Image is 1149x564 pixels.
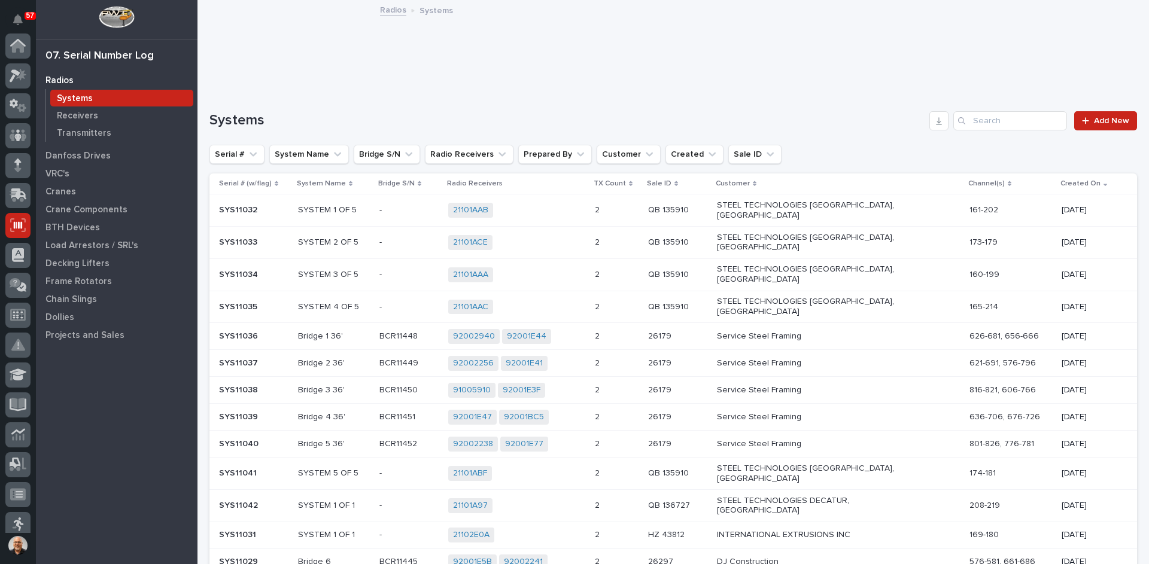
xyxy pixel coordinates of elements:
button: users-avatar [5,533,31,558]
p: 2 [595,356,602,368]
a: 92001E47 [453,412,492,422]
a: 92001BC5 [504,412,544,422]
p: Systems [57,93,93,104]
p: Load Arrestors / SRL's [45,240,138,251]
button: Customer [597,145,661,164]
button: Sale ID [728,145,782,164]
a: Load Arrestors / SRL's [36,236,197,254]
a: 21101ABF [453,468,487,478]
img: Workspace Logo [99,6,134,28]
p: TX Count [594,177,626,190]
p: 57 [26,11,34,20]
p: Bridge 2 36' [298,358,370,368]
p: Service Steel Framing [717,439,926,449]
p: QB 135910 [648,203,691,215]
p: Bridge S/N [378,177,415,190]
p: 161-202 [969,205,1052,215]
a: 92002940 [453,331,495,342]
tr: SYS11031SYS11031 SYSTEM 1 OF 1-- 21102E0A 22 HZ 43812HZ 43812 INTERNATIONAL EXTRUSIONS INC169-180... [209,522,1137,548]
p: 208-219 [969,501,1052,511]
p: SYS11039 [219,410,260,422]
p: SYS11042 [219,498,260,511]
p: SYS11037 [219,356,260,368]
p: SYS11041 [219,466,259,478]
a: Decking Lifters [36,254,197,272]
p: [DATE] [1062,530,1118,540]
a: 92002256 [453,358,494,368]
p: BTH Devices [45,222,100,233]
p: Created On [1060,177,1101,190]
p: SYS11033 [219,235,260,248]
p: BCR11449 [379,356,421,368]
p: Bridge 3 36' [298,385,370,395]
p: Sale ID [647,177,671,190]
p: Radios [45,75,74,86]
p: Service Steel Framing [717,412,926,422]
button: Created [665,145,724,164]
p: - [379,466,384,478]
p: Service Steel Framing [717,358,926,368]
p: [DATE] [1062,358,1118,368]
button: Serial # [209,145,265,164]
p: 2 [595,466,602,478]
p: SYS11036 [219,329,260,342]
tr: SYS11037SYS11037 Bridge 2 36'BCR11449BCR11449 92002256 92001E41 22 2617926179 Service Steel Frami... [209,350,1137,377]
tr: SYS11040SYS11040 Bridge 5 36'BCR11452BCR11452 92002238 92001E77 22 2617926179 Service Steel Frami... [209,431,1137,458]
input: Search [953,111,1067,130]
p: 2 [595,267,602,280]
a: Frame Rotators [36,272,197,290]
p: 2 [595,383,602,395]
p: SYS11034 [219,267,260,280]
p: Transmitters [57,128,111,139]
p: QB 136727 [648,498,692,511]
a: Chain Slings [36,290,197,308]
p: 626-681, 656-666 [969,331,1052,342]
p: [DATE] [1062,385,1118,395]
p: [DATE] [1062,302,1118,312]
a: BTH Devices [36,218,197,236]
p: BCR11451 [379,410,418,422]
a: 92001E3F [503,385,540,395]
a: 92001E44 [507,331,546,342]
p: - [379,267,384,280]
p: STEEL TECHNOLOGIES DECATUR, [GEOGRAPHIC_DATA] [717,496,926,516]
p: [DATE] [1062,468,1118,478]
p: - [379,203,384,215]
p: 26179 [648,356,674,368]
tr: SYS11033SYS11033 SYSTEM 2 OF 5-- 21101ACE 22 QB 135910QB 135910 STEEL TECHNOLOGIES [GEOGRAPHIC_DA... [209,226,1137,258]
p: 160-199 [969,270,1052,280]
p: 169-180 [969,530,1052,540]
p: 173-179 [969,237,1052,248]
p: Service Steel Framing [717,331,926,342]
p: BCR11448 [379,329,420,342]
p: VRC's [45,169,69,179]
p: Frame Rotators [45,276,112,287]
p: SYSTEM 1 OF 1 [298,501,370,511]
p: 816-821, 606-766 [969,385,1052,395]
p: Danfoss Drives [45,151,111,161]
div: 07. Serial Number Log [45,50,154,63]
p: 174-181 [969,468,1052,478]
p: 801-826, 776-781 [969,439,1052,449]
p: 2 [595,300,602,312]
p: 2 [595,235,602,248]
p: STEEL TECHNOLOGIES [GEOGRAPHIC_DATA], [GEOGRAPHIC_DATA] [717,264,926,285]
p: Decking Lifters [45,258,110,269]
p: SYSTEM 1 OF 1 [298,530,370,540]
p: SYS11038 [219,383,260,395]
p: Chain Slings [45,294,97,305]
p: - [379,528,384,540]
p: [DATE] [1062,501,1118,511]
tr: SYS11036SYS11036 Bridge 1 36'BCR11448BCR11448 92002940 92001E44 22 2617926179 Service Steel Frami... [209,323,1137,350]
a: 21102E0A [453,530,490,540]
a: Radios [380,2,406,16]
p: 621-691, 576-796 [969,358,1052,368]
a: Systems [46,90,197,106]
p: 2 [595,203,602,215]
p: SYSTEM 5 OF 5 [298,468,370,478]
p: HZ 43812 [648,528,687,540]
div: Notifications57 [15,14,31,33]
p: STEEL TECHNOLOGIES [GEOGRAPHIC_DATA], [GEOGRAPHIC_DATA] [717,233,926,253]
p: 26179 [648,329,674,342]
